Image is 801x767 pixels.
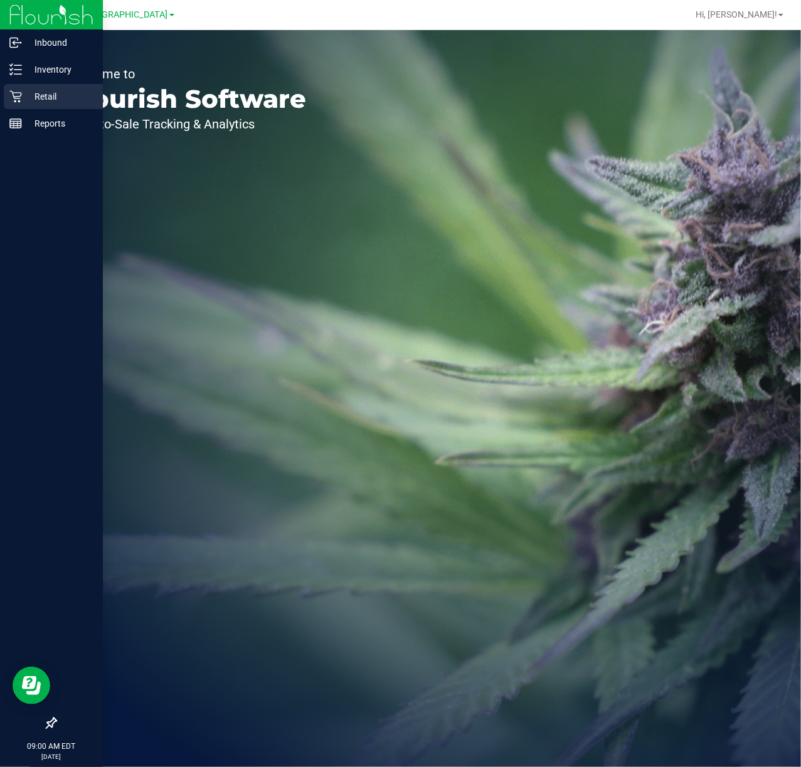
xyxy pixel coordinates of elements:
inline-svg: Inventory [9,63,22,76]
inline-svg: Retail [9,90,22,103]
p: Seed-to-Sale Tracking & Analytics [68,118,306,130]
p: Reports [22,116,97,131]
inline-svg: Inbound [9,36,22,49]
p: 09:00 AM EDT [6,741,97,752]
p: Inbound [22,35,97,50]
p: Welcome to [68,68,306,80]
iframe: Resource center [13,667,50,704]
p: Retail [22,89,97,104]
p: Flourish Software [68,86,306,112]
span: [GEOGRAPHIC_DATA] [82,9,168,20]
inline-svg: Reports [9,117,22,130]
p: [DATE] [6,752,97,761]
span: Hi, [PERSON_NAME]! [696,9,777,19]
p: Inventory [22,62,97,77]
